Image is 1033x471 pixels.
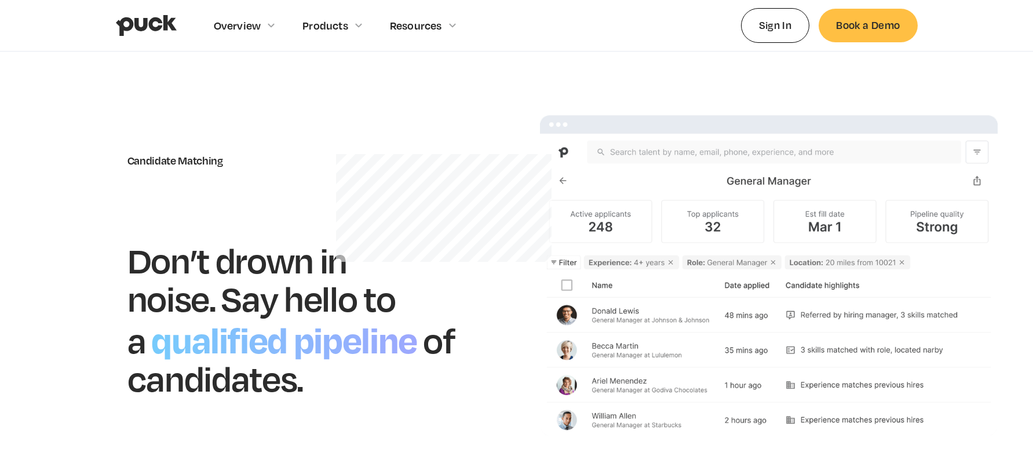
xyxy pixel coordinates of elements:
[145,313,423,363] h1: qualified pipeline
[127,154,494,167] div: Candidate Matching
[214,19,261,32] div: Overview
[390,19,442,32] div: Resources
[127,238,396,361] h1: Don’t drown in noise. Say hello to a
[127,318,455,400] h1: of candidates.
[819,9,917,42] a: Book a Demo
[302,19,348,32] div: Products
[741,8,810,42] a: Sign In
